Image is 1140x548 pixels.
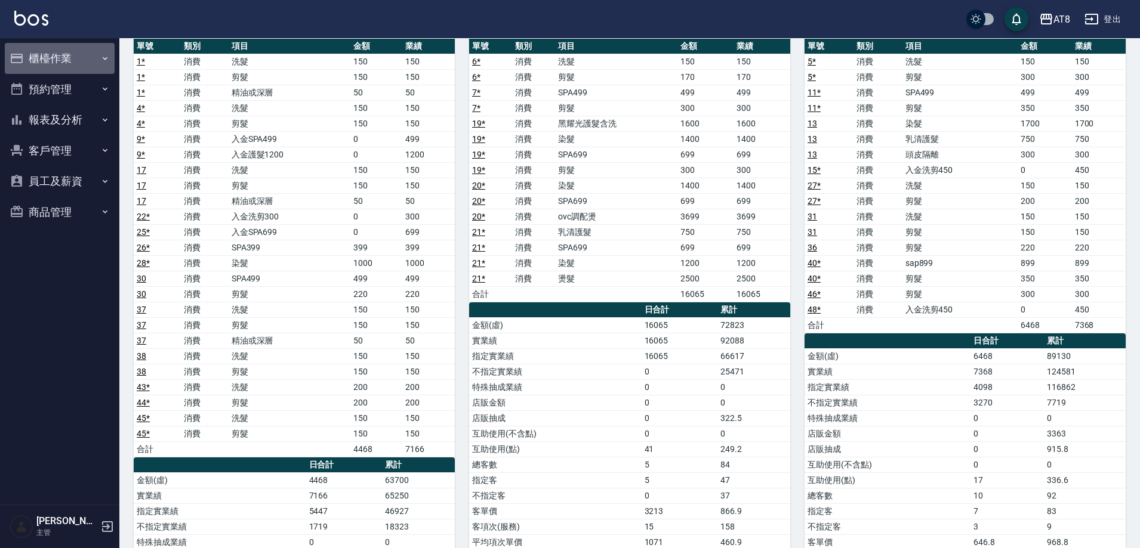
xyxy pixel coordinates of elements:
[1072,162,1126,178] td: 450
[402,178,455,193] td: 150
[555,147,677,162] td: SPA699
[854,224,902,240] td: 消費
[350,131,403,147] td: 0
[5,197,115,228] button: 商品管理
[555,39,677,54] th: 項目
[512,69,555,85] td: 消費
[512,162,555,178] td: 消費
[677,240,734,255] td: 699
[677,286,734,302] td: 16065
[677,85,734,100] td: 499
[854,131,902,147] td: 消費
[229,379,350,395] td: 洗髮
[677,255,734,271] td: 1200
[512,39,555,54] th: 類別
[137,181,146,190] a: 17
[1072,224,1126,240] td: 150
[642,317,717,333] td: 16065
[677,100,734,116] td: 300
[1053,12,1070,27] div: AT8
[36,515,97,527] h5: [PERSON_NAME]
[555,271,677,286] td: 燙髮
[902,224,1018,240] td: 剪髮
[1044,379,1126,395] td: 116862
[1018,116,1071,131] td: 1700
[181,240,228,255] td: 消費
[805,39,854,54] th: 單號
[734,193,790,209] td: 699
[181,100,228,116] td: 消費
[469,39,790,302] table: a dense table
[854,193,902,209] td: 消費
[469,348,642,364] td: 指定實業績
[1072,286,1126,302] td: 300
[1072,209,1126,224] td: 150
[402,162,455,178] td: 150
[1018,100,1071,116] td: 350
[181,54,228,69] td: 消費
[805,348,970,364] td: 金額(虛)
[512,100,555,116] td: 消費
[137,320,146,330] a: 37
[181,131,228,147] td: 消費
[642,333,717,348] td: 16065
[555,100,677,116] td: 剪髮
[181,317,228,333] td: 消費
[805,379,970,395] td: 指定實業績
[734,147,790,162] td: 699
[1018,131,1071,147] td: 750
[1005,7,1028,31] button: save
[1018,85,1071,100] td: 499
[1072,302,1126,317] td: 450
[137,367,146,376] a: 38
[402,255,455,271] td: 1000
[469,379,642,395] td: 特殊抽成業績
[181,39,228,54] th: 類別
[677,39,734,54] th: 金額
[734,240,790,255] td: 699
[970,333,1044,349] th: 日合計
[642,348,717,364] td: 16065
[805,39,1126,333] table: a dense table
[402,69,455,85] td: 150
[1018,240,1071,255] td: 220
[808,227,817,237] a: 31
[902,178,1018,193] td: 洗髮
[854,286,902,302] td: 消費
[1044,364,1126,379] td: 124581
[677,224,734,240] td: 750
[555,193,677,209] td: SPA699
[734,100,790,116] td: 300
[1018,224,1071,240] td: 150
[229,193,350,209] td: 精油或深層
[5,166,115,197] button: 員工及薪資
[350,162,403,178] td: 150
[1034,7,1075,32] button: AT8
[902,193,1018,209] td: 剪髮
[717,317,790,333] td: 72823
[854,255,902,271] td: 消費
[970,348,1044,364] td: 6468
[229,302,350,317] td: 洗髮
[902,302,1018,317] td: 入金洗剪450
[402,317,455,333] td: 150
[181,333,228,348] td: 消費
[469,286,512,302] td: 合計
[402,364,455,379] td: 150
[350,240,403,255] td: 399
[555,178,677,193] td: 染髮
[854,69,902,85] td: 消費
[717,364,790,379] td: 25471
[512,209,555,224] td: 消費
[229,69,350,85] td: 剪髮
[854,39,902,54] th: 類別
[229,116,350,131] td: 剪髮
[229,240,350,255] td: SPA399
[181,286,228,302] td: 消費
[181,224,228,240] td: 消費
[555,209,677,224] td: ovc調配燙
[902,209,1018,224] td: 洗髮
[734,255,790,271] td: 1200
[902,85,1018,100] td: SPA499
[1072,54,1126,69] td: 150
